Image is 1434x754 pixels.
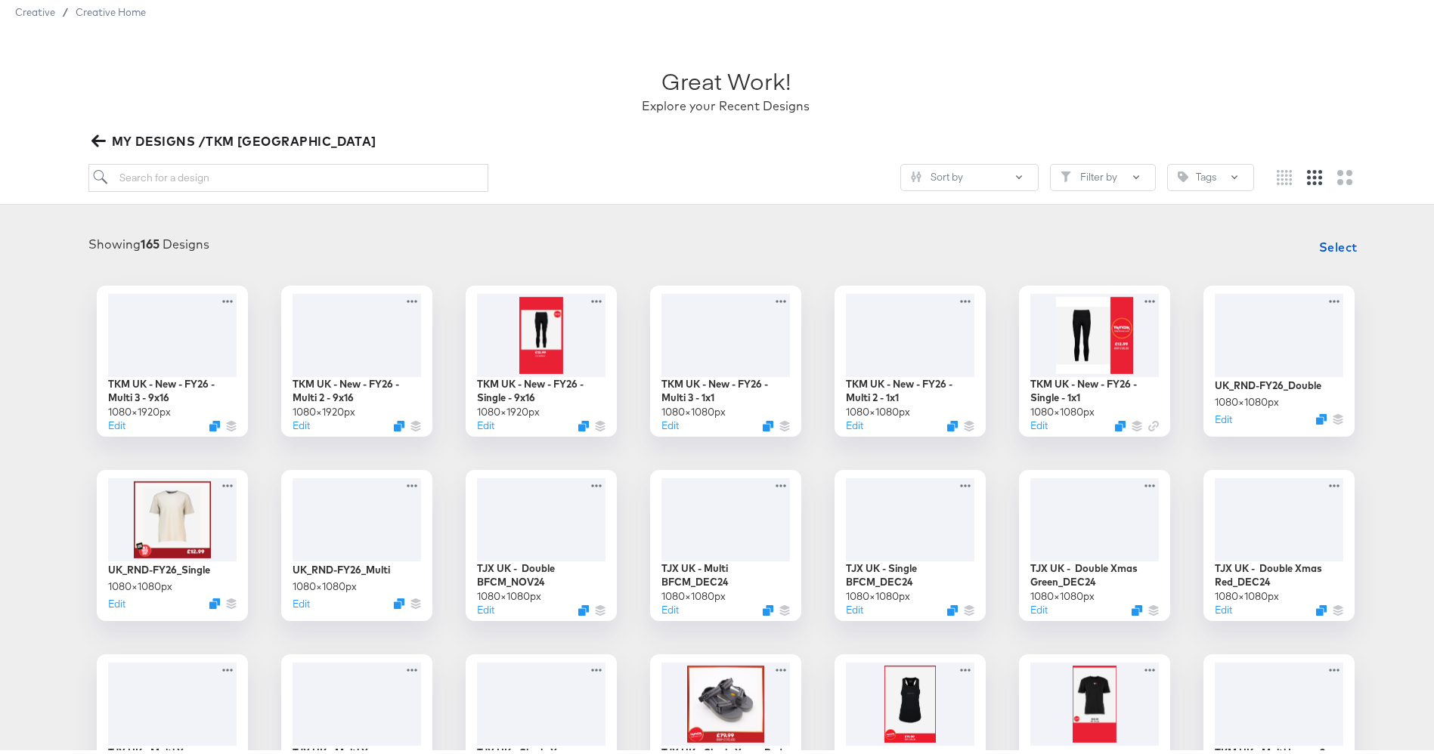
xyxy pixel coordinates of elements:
div: Showing Designs [88,231,209,249]
div: 1080 × 1080 px [1215,585,1279,599]
div: TJX UK - Single BFCM_DEC24 [846,557,974,585]
div: 1080 × 1080 px [1030,400,1095,415]
button: Edit [1215,408,1232,422]
div: UK_RND-FY26_Single1080×1080pxEditDuplicate [97,465,248,616]
svg: Tag [1178,167,1188,178]
svg: Duplicate [763,601,773,611]
div: TKM UK - New - FY26 - Multi 3 - 9x16 [108,372,237,400]
div: TJX UK - Double Xmas Red_DEC241080×1080pxEditDuplicate [1203,465,1355,616]
div: 1080 × 1080 px [108,575,172,589]
svg: Duplicate [394,416,404,427]
input: Search for a design [88,159,489,187]
span: Creative [15,2,55,14]
div: UK_RND-FY26_Multi1080×1080pxEditDuplicate [281,465,432,616]
button: TagTags [1167,159,1254,187]
svg: Large grid [1337,165,1352,181]
button: MY DESIGNS /TKM [GEOGRAPHIC_DATA] [88,126,383,147]
div: 1080 × 1080 px [846,400,910,415]
div: 1080 × 1080 px [1215,391,1279,405]
svg: Duplicate [947,416,958,427]
div: 1080 × 1920 px [108,400,171,415]
button: FilterFilter by [1050,159,1156,187]
div: 1080 × 1080 px [661,400,726,415]
svg: Duplicate [1316,409,1327,420]
div: 1080 × 1080 px [293,575,357,589]
div: TJX UK - Multi BFCM_DEC241080×1080pxEditDuplicate [650,465,801,616]
div: TKM UK - New - FY26 - Multi 3 - 1x1 [661,372,790,400]
svg: Duplicate [763,416,773,427]
button: Edit [477,414,494,428]
button: Edit [293,414,310,428]
div: Explore your Recent Designs [642,93,810,110]
button: Edit [846,598,863,613]
div: 1080 × 1920 px [293,400,355,415]
div: 1080 × 1080 px [846,585,910,599]
div: TKM UK - New - FY26 - Single - 9x161080×1920pxEditDuplicate [466,281,617,432]
div: UK_RND-FY26_Double [1215,374,1321,388]
button: Select [1313,227,1364,258]
button: Edit [108,592,125,607]
div: 1080 × 1080 px [477,585,541,599]
div: TKM UK - New - FY26 - Multi 2 - 9x161080×1920pxEditDuplicate [281,281,432,432]
svg: Duplicate [394,594,404,604]
svg: Medium grid [1307,165,1322,181]
span: / [55,2,76,14]
svg: Duplicate [1316,601,1327,611]
div: TKM UK - New - FY26 - Single - 1x1 [1030,372,1159,400]
div: TJX UK - Double BFCM_NOV24 [477,557,606,585]
div: TKM UK - New - FY26 - Multi 2 - 9x16 [293,372,421,400]
div: TKM UK - New - FY26 - Multi 2 - 1x11080×1080pxEditDuplicate [835,281,986,432]
button: Edit [661,598,679,613]
button: SlidersSort by [900,159,1039,187]
div: UK_RND-FY26_Multi [293,558,390,573]
div: TJX UK - Multi BFCM_DEC24 [661,557,790,585]
a: Creative Home [76,2,146,14]
svg: Filter [1061,167,1071,178]
button: Edit [477,598,494,613]
svg: Duplicate [578,601,589,611]
div: 1080 × 1080 px [661,585,726,599]
svg: Duplicate [209,416,220,427]
div: TJX UK - Double Xmas Red_DEC24 [1215,557,1343,585]
svg: Sliders [911,167,921,178]
div: TKM UK - New - FY26 - Multi 2 - 1x1 [846,372,974,400]
div: TKM UK - New - FY26 - Single - 9x16 [477,372,606,400]
button: Edit [108,414,125,428]
svg: Link [1148,416,1159,427]
div: TKM UK - New - FY26 - Multi 3 - 9x161080×1920pxEditDuplicate [97,281,248,432]
div: 1080 × 1920 px [477,400,540,415]
svg: Duplicate [947,601,958,611]
svg: Duplicate [209,594,220,604]
div: 1080 × 1080 px [1030,585,1095,599]
svg: Duplicate [1115,416,1126,427]
button: Edit [1030,414,1048,428]
svg: Duplicate [578,416,589,427]
div: TJX UK - Double Xmas Green_DEC241080×1080pxEditDuplicate [1019,465,1170,616]
button: Edit [661,414,679,428]
div: UK_RND-FY26_Double1080×1080pxEditDuplicate [1203,281,1355,432]
div: TKM UK - New - FY26 - Single - 1x11080×1080pxEditDuplicate [1019,281,1170,432]
svg: Small grid [1277,165,1292,181]
span: MY DESIGNS /TKM [GEOGRAPHIC_DATA] [94,126,376,147]
strong: 165 [141,232,160,247]
div: Great Work! [661,60,791,93]
div: TJX UK - Double BFCM_NOV241080×1080pxEditDuplicate [466,465,617,616]
div: UK_RND-FY26_Single [108,558,210,573]
button: Edit [1215,598,1232,613]
span: Select [1319,232,1358,253]
div: TKM UK - New - FY26 - Multi 3 - 1x11080×1080pxEditDuplicate [650,281,801,432]
svg: Duplicate [1132,601,1142,611]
